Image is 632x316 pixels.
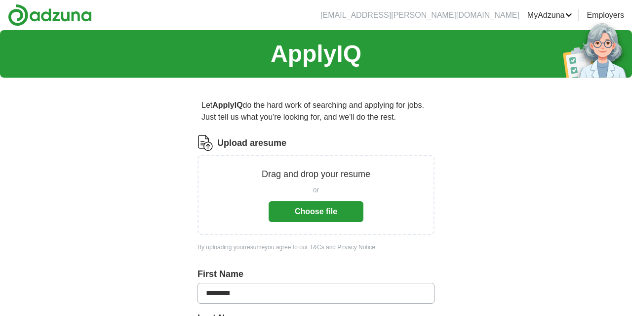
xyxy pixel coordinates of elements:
img: Adzuna logo [8,4,92,26]
strong: ApplyIQ [212,101,242,109]
span: or [313,185,319,195]
li: [EMAIL_ADDRESS][PERSON_NAME][DOMAIN_NAME] [320,9,519,21]
label: First Name [197,268,434,281]
a: MyAdzuna [527,9,573,21]
label: Upload a resume [217,136,286,150]
a: Privacy Notice [337,244,375,251]
div: By uploading your resume you agree to our and . [197,243,434,252]
a: T&Cs [310,244,324,251]
img: CV Icon [197,135,213,151]
a: Employers [587,9,624,21]
p: Drag and drop your resume [262,168,370,181]
h1: ApplyIQ [271,36,361,72]
p: Let do the hard work of searching and applying for jobs. Just tell us what you're looking for, an... [197,95,434,127]
button: Choose file [269,201,363,222]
